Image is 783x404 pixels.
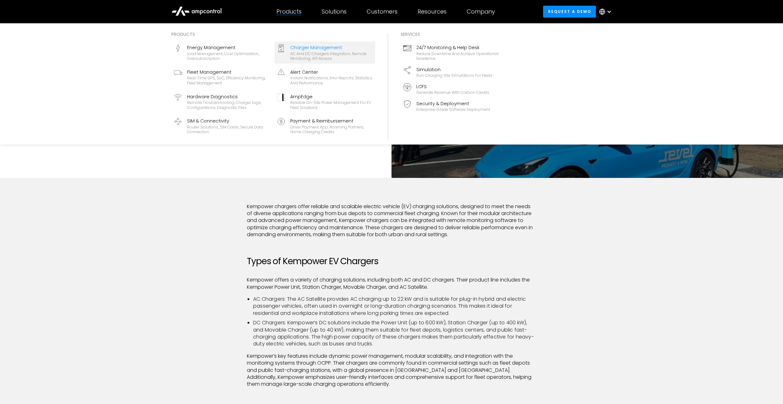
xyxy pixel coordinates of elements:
a: Energy ManagementLoad management, cost optimization, oversubscription [171,42,272,64]
div: AC and DC chargers integration, remote monitoring, API access [290,51,373,61]
a: Fleet ManagementReal-time GPS, SoC, efficiency monitoring, fleet management [171,66,272,88]
div: Reduce downtime and achieve operational excellence [416,51,499,61]
a: SimulationRun charging site simulations for fleets [401,64,501,81]
div: SIM & Connectivity [187,117,269,124]
div: Generate revenue with carbon credits [416,90,489,95]
li: AC Chargers: The AC Satellite provides AC charging up to 22 kW and is suitable for plug-in hybrid... [253,296,536,317]
a: Charger ManagementAC and DC chargers integration, remote monitoring, API access [275,42,375,64]
div: Company [467,8,495,15]
div: Router Solutions, SIM Cards, Secure Data Connection [187,125,269,134]
div: 24/7 Monitoring & Help Desk [416,44,499,51]
div: LCFS [416,83,489,90]
a: SIM & ConnectivityRouter Solutions, SIM Cards, Secure Data Connection [171,115,272,137]
a: AmpEdgeReliable On-site Power Management for EV Fleet Solutions [275,91,375,113]
div: Customers [367,8,397,15]
div: Hardware Diagnostics [187,93,269,100]
div: Driver Payment App, Roaming Partners, Home Charging Credits [290,125,373,134]
div: Instant notifications, error reports, statistics and performance [290,76,373,85]
div: Products [276,8,302,15]
div: Remote troubleshooting, charger logs, configurations, diagnostic files [187,100,269,110]
a: Alert CenterInstant notifications, error reports, statistics and performance [275,66,375,88]
li: DC Chargers: Kempower’s DC solutions include the Power Unit (up to 600 kW), Station Charger (up t... [253,319,536,348]
p: Kempower’s key features include dynamic power management, modular scalability, and integration wi... [247,353,536,388]
div: Load management, cost optimization, oversubscription [187,51,269,61]
a: Security & DeploymentEnterprise-grade software deployment [401,98,501,115]
div: Payment & Reimbursement [290,117,373,124]
a: 24/7 Monitoring & Help DeskReduce downtime and achieve operational excellence [401,42,501,64]
div: Resources [418,8,447,15]
a: Hardware DiagnosticsRemote troubleshooting, charger logs, configurations, diagnostic files [171,91,272,113]
div: AmpEdge [290,93,373,100]
p: Kempower chargers offer reliable and scalable electric vehicle (EV) charging solutions, designed ... [247,203,536,238]
div: Alert Center [290,69,373,76]
div: Fleet Management [187,69,269,76]
div: Energy Management [187,44,269,51]
div: Products [171,31,375,38]
a: LCFSGenerate revenue with carbon credits [401,81,501,98]
div: Run charging site simulations for fleets [416,73,492,78]
div: Real-time GPS, SoC, efficiency monitoring, fleet management [187,76,269,85]
a: Request a demo [543,6,596,17]
a: Payment & ReimbursementDriver Payment App, Roaming Partners, Home Charging Credits [275,115,375,137]
div: Reliable On-site Power Management for EV Fleet Solutions [290,100,373,110]
div: Services [401,31,501,38]
div: Charger Management [290,44,373,51]
div: Security & Deployment [416,100,490,107]
div: Enterprise-grade software deployment [416,107,490,112]
div: Simulation [416,66,492,73]
p: Kempower offers a variety of charging solutions, including both AC and DC chargers. Their product... [247,276,536,291]
h2: Types of Kempower EV Chargers [247,256,536,267]
div: Solutions [322,8,347,15]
